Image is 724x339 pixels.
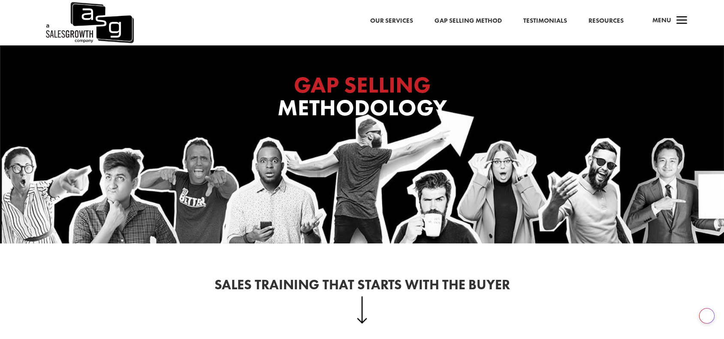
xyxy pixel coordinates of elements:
a: Testimonials [523,15,567,27]
a: Resources [588,15,624,27]
a: Gap Selling Method [434,15,502,27]
span: a [673,12,691,30]
img: down-arrow [357,296,368,324]
h1: Methodology [190,74,534,123]
h2: Sales Training That Starts With the Buyer [130,278,594,296]
span: GAP SELLING [294,70,431,99]
a: Our Services [370,15,413,27]
span: Menu [652,16,671,24]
